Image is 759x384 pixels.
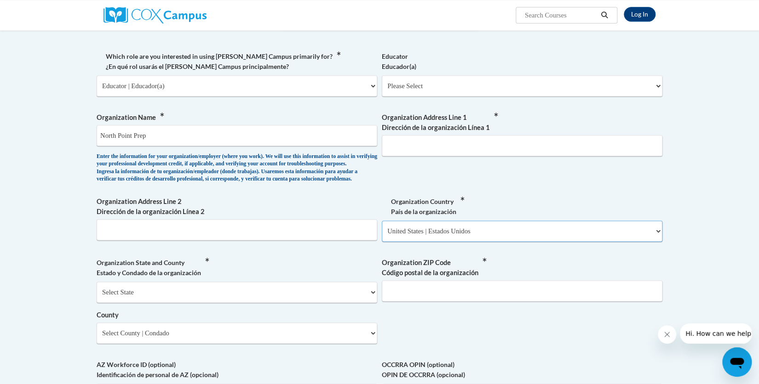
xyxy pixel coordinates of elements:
label: Organization Address Line 2 Dirección de la organización Línea 2 [97,197,377,217]
iframe: Button to launch messaging window [722,347,752,377]
button: Search [598,10,611,21]
label: AZ Workforce ID (optional) Identificación de personal de AZ (opcional) [97,360,377,380]
img: Cox Campus [103,7,207,23]
iframe: Message from company [680,323,752,344]
input: Metadata input [382,280,662,301]
label: OCCRRA OPIN (optional) OPIN DE OCCRRA (opcional) [382,360,662,380]
label: Educator Educador(a) [382,51,662,72]
label: Organization ZIP Code Código postal de la organización [382,258,662,278]
label: Which role are you interested in using [PERSON_NAME] Campus primarily for? ¿En qué rol usarás el ... [97,51,377,72]
span: Hi. How can we help? [6,6,75,14]
label: County [97,310,377,320]
label: Organization Address Line 1 Dirección de la organización Línea 1 [382,113,662,133]
a: Log In [624,7,655,22]
input: Search Courses [524,10,598,21]
div: Enter the information for your organization/employer (where you work). We will use this informati... [97,153,377,183]
input: Metadata input [382,135,662,156]
label: Organization State and County Estado y Condado de la organización [97,258,377,278]
iframe: Close message [658,325,676,344]
input: Metadata input [97,219,377,240]
label: Organization Country País de la organización [382,197,662,217]
label: Organization Name [97,113,377,123]
input: Metadata input [97,125,377,146]
i:  [600,12,609,19]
